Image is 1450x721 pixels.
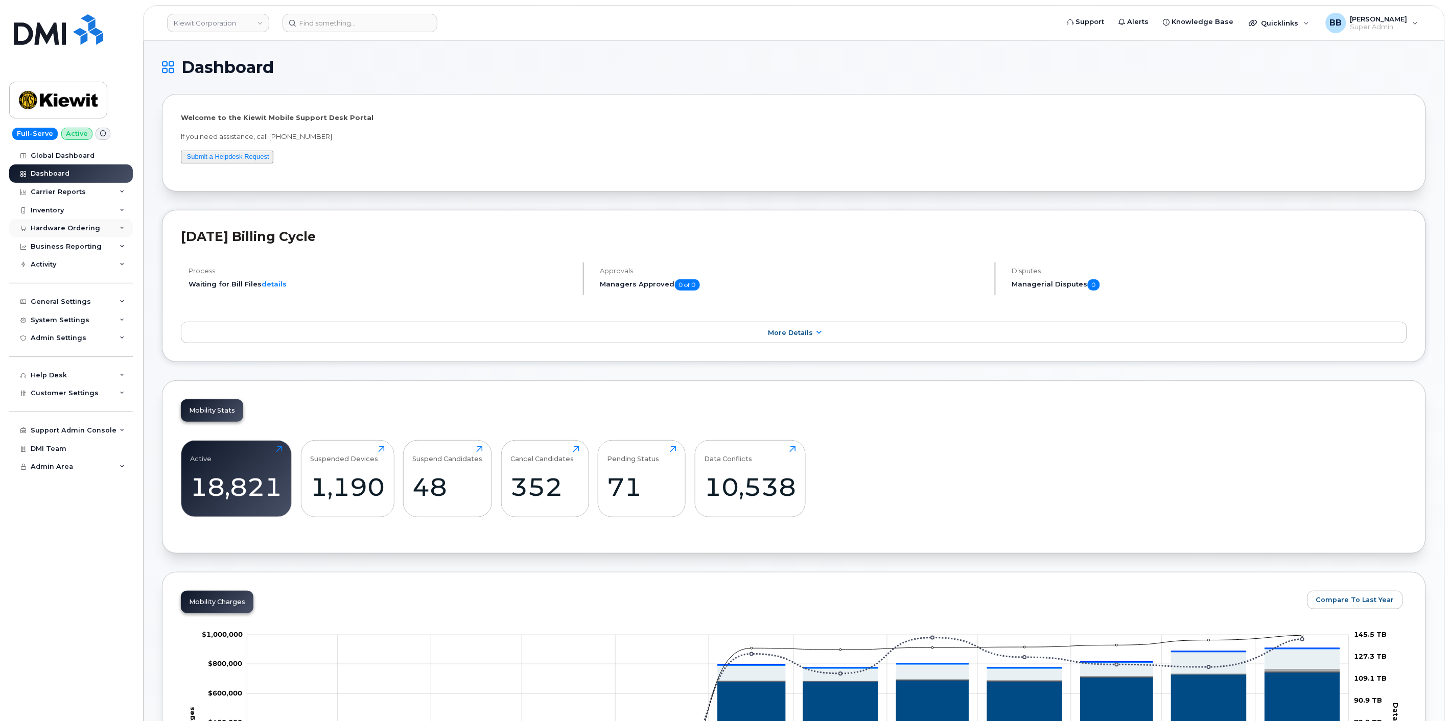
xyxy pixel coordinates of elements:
a: Active18,821 [191,446,283,511]
tspan: 90.9 TB [1354,696,1383,704]
a: details [262,280,287,288]
span: 0 [1088,279,1100,291]
g: $0 [208,660,242,668]
div: Suspend Candidates [413,446,483,463]
iframe: Messenger Launcher [1406,677,1442,713]
div: Data Conflicts [704,446,752,463]
tspan: 127.3 TB [1354,652,1387,660]
div: 10,538 [704,472,796,502]
span: More Details [768,329,813,337]
button: Submit a Helpdesk Request [181,151,273,163]
a: Data Conflicts10,538 [704,446,796,511]
div: 352 [510,472,579,502]
h4: Approvals [600,267,986,275]
span: Dashboard [181,60,274,75]
div: Suspended Devices [310,446,378,463]
h5: Managerial Disputes [1012,279,1407,291]
a: Suspended Devices1,190 [310,446,385,511]
g: $0 [202,630,243,638]
div: 71 [607,472,676,502]
tspan: 109.1 TB [1354,674,1387,682]
h2: [DATE] Billing Cycle [181,229,1407,244]
a: Cancel Candidates352 [510,446,579,511]
a: Submit a Helpdesk Request [187,153,269,160]
span: Compare To Last Year [1316,595,1394,605]
div: 48 [413,472,483,502]
tspan: $800,000 [208,660,242,668]
h4: Process [189,267,574,275]
tspan: $600,000 [208,689,242,697]
div: 18,821 [191,472,283,502]
div: 1,190 [310,472,385,502]
tspan: 145.5 TB [1354,630,1387,638]
button: Compare To Last Year [1307,591,1403,609]
h4: Disputes [1012,267,1407,275]
p: Welcome to the Kiewit Mobile Support Desk Portal [181,113,1407,123]
div: Active [191,446,212,463]
tspan: $1,000,000 [202,630,243,638]
a: Pending Status71 [607,446,676,511]
p: If you need assistance, call [PHONE_NUMBER] [181,132,1407,141]
a: Suspend Candidates48 [413,446,483,511]
div: Cancel Candidates [510,446,574,463]
div: Pending Status [607,446,660,463]
li: Waiting for Bill Files [189,279,574,289]
g: $0 [208,689,242,697]
span: 0 of 0 [675,279,700,291]
h5: Managers Approved [600,279,986,291]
